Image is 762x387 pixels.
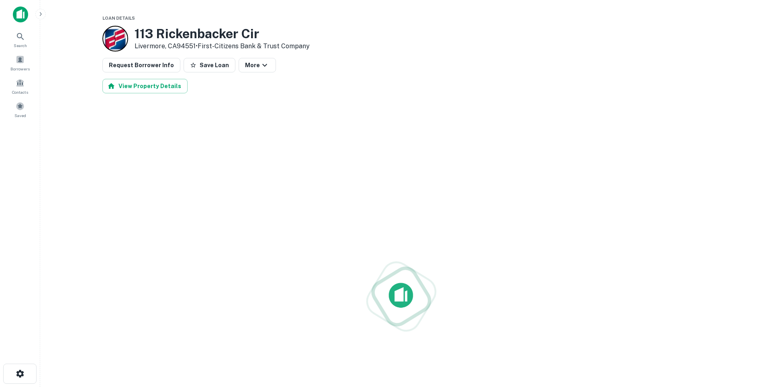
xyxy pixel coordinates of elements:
button: More [239,58,276,72]
h3: 113 Rickenbacker Cir [135,26,310,41]
a: Saved [2,99,38,120]
span: Borrowers [10,66,30,72]
span: Contacts [12,89,28,95]
a: Borrowers [2,52,38,74]
button: Save Loan [184,58,235,72]
button: Request Borrower Info [102,58,180,72]
span: Saved [14,112,26,119]
a: Search [2,29,38,50]
button: View Property Details [102,79,188,93]
span: Search [14,42,27,49]
img: capitalize-icon.png [13,6,28,23]
a: First-citizens Bank & Trust Company [198,42,310,50]
a: Contacts [2,75,38,97]
span: Loan Details [102,16,135,21]
p: Livermore, CA94551 • [135,41,310,51]
iframe: Chat Widget [722,323,762,361]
